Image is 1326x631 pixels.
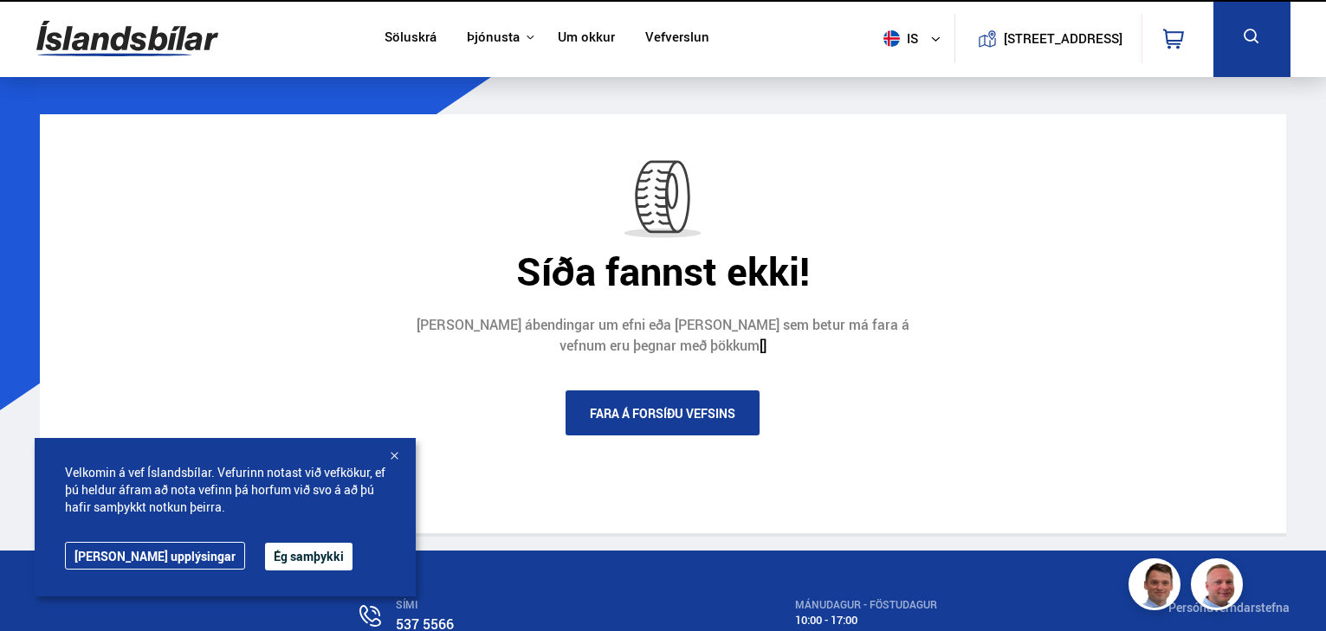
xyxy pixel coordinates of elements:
[65,542,245,570] a: [PERSON_NAME] upplýsingar
[36,10,218,67] img: G0Ugv5HjCgRt.svg
[1193,561,1245,613] img: siFngHWaQ9KaOqBr.png
[53,248,1274,293] div: Síða fannst ekki!
[396,599,644,611] div: SÍMI
[403,315,922,356] div: [PERSON_NAME] ábendingar um efni eða [PERSON_NAME] sem betur má fara á vefnum eru þegnar með þökkum
[964,14,1132,63] a: [STREET_ADDRESS]
[359,605,381,627] img: n0V2lOsqF3l1V2iz.svg
[385,29,437,48] a: Söluskrá
[883,30,900,47] img: svg+xml;base64,PHN2ZyB4bWxucz0iaHR0cDovL3d3dy53My5vcmcvMjAwMC9zdmciIHdpZHRoPSI1MTIiIGhlaWdodD0iNT...
[760,336,766,355] a: []
[795,599,1019,611] div: MÁNUDAGUR - FÖSTUDAGUR
[558,29,615,48] a: Um okkur
[1011,31,1116,46] button: [STREET_ADDRESS]
[1131,561,1183,613] img: FbJEzSuNWCJXmdc-.webp
[65,464,385,516] span: Velkomin á vef Íslandsbílar. Vefurinn notast við vefkökur, ef þú heldur áfram að nota vefinn þá h...
[467,29,520,46] button: Þjónusta
[265,543,353,570] button: Ég samþykki
[876,13,954,64] button: is
[566,390,760,435] a: Fara á forsíðu vefsins
[645,29,709,48] a: Vefverslun
[795,614,1019,627] div: 10:00 - 17:00
[876,30,920,47] span: is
